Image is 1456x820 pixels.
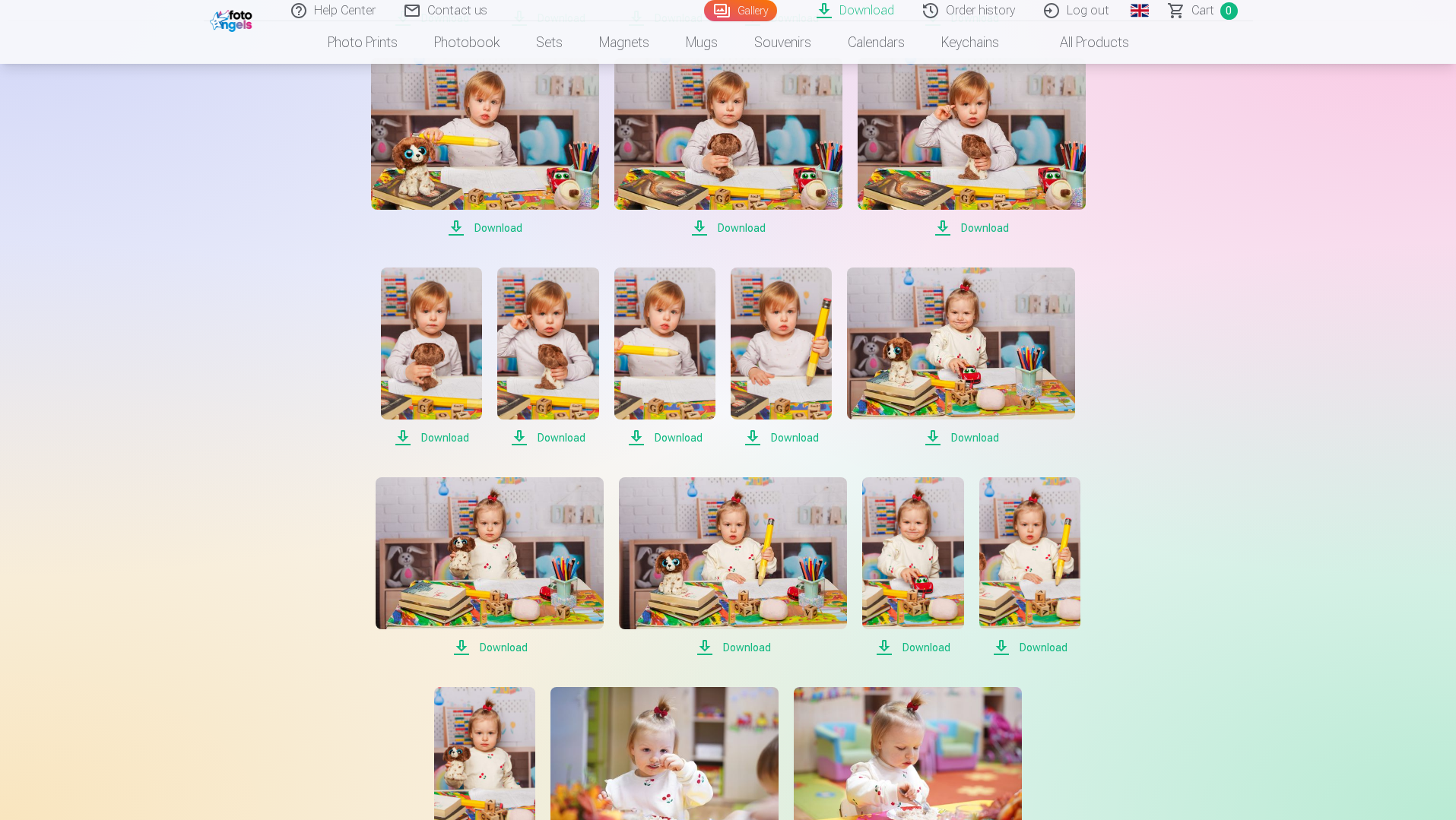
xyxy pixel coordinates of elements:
a: Download [862,477,963,657]
span: Download [614,429,715,447]
a: Sets [518,21,581,64]
span: Download [371,219,599,237]
a: Calendars [830,21,923,64]
a: Download [858,58,1086,237]
span: Сart [1191,2,1214,20]
span: 0 [1220,2,1238,20]
a: Download [381,268,482,447]
a: Download [497,268,598,447]
img: /fa2 [210,6,256,32]
a: Magnets [581,21,668,64]
a: Mugs [668,21,736,64]
a: Download [371,58,599,237]
a: Photobook [416,21,518,64]
a: Keychains [923,21,1017,64]
span: Download [858,219,1086,237]
span: Download [862,638,963,657]
a: Download [619,477,847,657]
span: Download [979,638,1080,657]
span: Download [614,219,842,237]
span: Download [376,638,604,657]
span: Download [381,429,482,447]
a: Download [847,268,1075,447]
span: Download [847,429,1075,447]
a: Download [614,58,842,237]
a: Photo prints [309,21,416,64]
a: Souvenirs [736,21,830,64]
a: Download [979,477,1080,657]
a: Download [376,477,604,657]
span: Download [497,429,598,447]
a: Download [731,268,832,447]
span: Download [619,638,847,657]
a: Download [614,268,715,447]
span: Download [731,429,832,447]
a: All products [1017,21,1147,64]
